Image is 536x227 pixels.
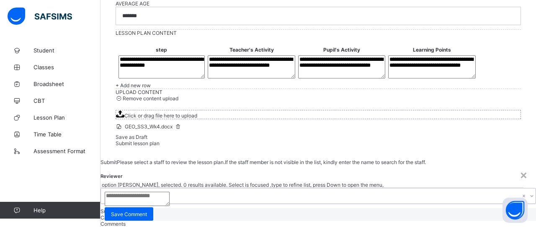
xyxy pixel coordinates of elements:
span: Please select a staff to review the lesson plan. [117,159,225,165]
span: + Add new row [116,82,151,89]
span: Save Comment [111,211,147,217]
span: Help [33,207,100,214]
span: UPLOAD CONTENT [116,89,162,95]
span: Assessment Format [33,148,100,154]
span: If the staff member is not visible in the list, kindly enter the name to search for the staff. [225,159,426,165]
span: LESSON PLAN CONTENT [116,30,177,36]
img: safsims [8,8,72,25]
span: option [PERSON_NAME], selected. [100,182,182,188]
th: step [117,46,206,53]
th: Learning Points [387,46,477,53]
span: Remove content upload [123,95,178,102]
span: Submit [100,159,117,165]
span: Click or drag file here to upload [116,110,521,119]
th: Teacher's Activity [207,46,296,53]
span: Lesson Plan [33,114,100,121]
span: 0 results available. Select is focused ,type to refine list, press Down to open the menu, [182,182,384,188]
span: Student [33,47,100,54]
span: Submit lesson plan [116,140,160,146]
span: Save as Draft [116,134,147,140]
span: CBT [33,97,100,104]
span: GEO_SS3_Wk4.docx [116,123,182,130]
span: Classes [33,64,100,70]
span: Time Table [33,131,100,138]
button: Open asap [502,198,528,223]
span: Click or drag file here to upload [124,112,197,119]
th: Pupil's Activity [297,46,387,53]
span: Reviewer [100,173,123,179]
span: Broadsheet [33,81,100,87]
div: × [520,167,528,182]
